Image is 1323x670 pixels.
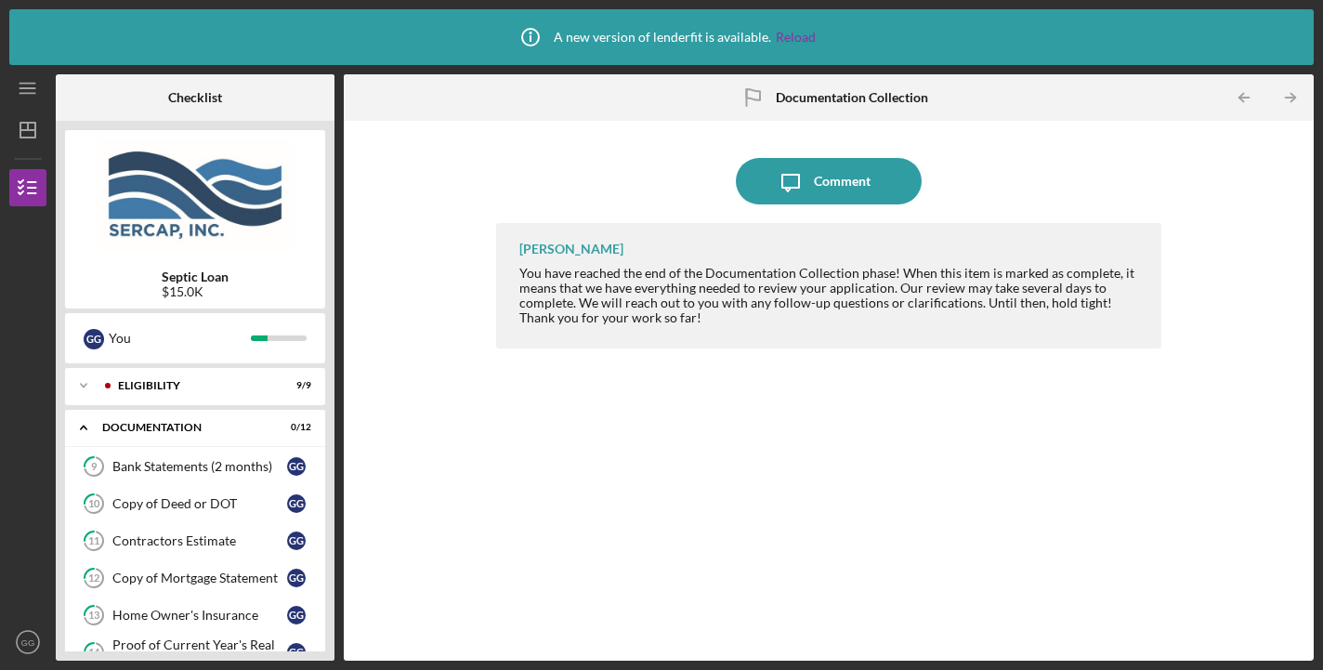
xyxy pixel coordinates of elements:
[65,139,325,251] img: Product logo
[118,380,265,391] div: Eligibility
[278,380,311,391] div: 9 / 9
[287,569,306,587] div: G G
[287,494,306,513] div: G G
[814,158,871,204] div: Comment
[9,624,46,661] button: GG
[88,647,100,659] tspan: 14
[112,571,287,585] div: Copy of Mortgage Statement
[162,284,229,299] div: $15.0K
[519,242,623,256] div: [PERSON_NAME]
[88,535,99,547] tspan: 11
[278,422,311,433] div: 0 / 12
[168,90,222,105] b: Checklist
[287,457,306,476] div: G G
[112,533,287,548] div: Contractors Estimate
[112,496,287,511] div: Copy of Deed or DOT
[112,637,287,667] div: Proof of Current Year's Real Estate Taxes Paid
[102,422,265,433] div: Documentation
[88,610,99,622] tspan: 13
[74,597,316,634] a: 13Home Owner's InsuranceGG
[74,522,316,559] a: 11Contractors EstimateGG
[162,269,229,284] b: Septic Loan
[519,266,1144,325] div: You have reached the end of the Documentation Collection phase! When this item is marked as compl...
[287,606,306,624] div: G G
[776,30,816,45] a: Reload
[287,532,306,550] div: G G
[507,14,816,60] div: A new version of lenderfit is available.
[74,559,316,597] a: 12Copy of Mortgage StatementGG
[112,608,287,623] div: Home Owner's Insurance
[91,461,98,473] tspan: 9
[84,329,104,349] div: G G
[112,459,287,474] div: Bank Statements (2 months)
[776,90,928,105] b: Documentation Collection
[88,498,100,510] tspan: 10
[109,322,251,354] div: You
[74,448,316,485] a: 9Bank Statements (2 months)GG
[287,643,306,662] div: G G
[736,158,922,204] button: Comment
[21,637,35,648] text: GG
[88,572,99,585] tspan: 12
[74,485,316,522] a: 10Copy of Deed or DOTGG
